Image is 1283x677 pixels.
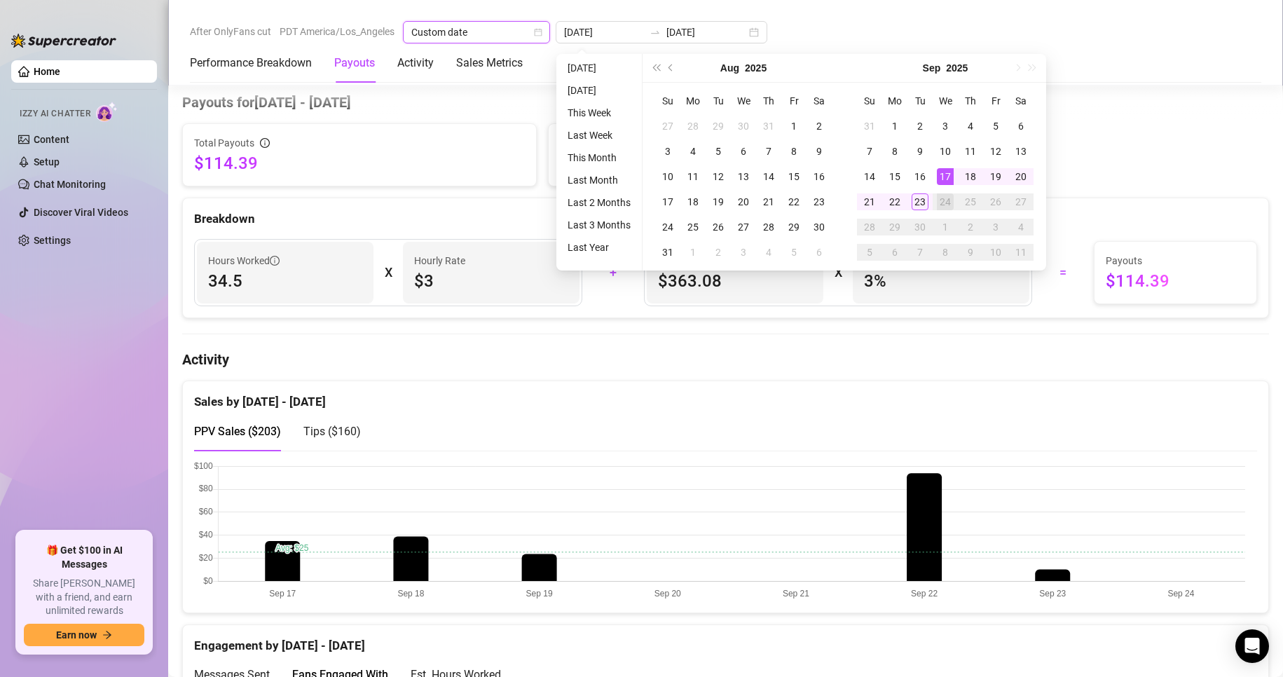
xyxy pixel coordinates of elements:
[861,168,878,185] div: 14
[710,118,727,135] div: 29
[34,179,106,190] a: Chat Monitoring
[912,168,928,185] div: 16
[811,219,828,235] div: 30
[562,127,636,144] li: Last Week
[983,88,1008,114] th: Fr
[882,240,907,265] td: 2025-10-06
[962,168,979,185] div: 18
[659,143,676,160] div: 3
[882,114,907,139] td: 2025-09-01
[731,88,756,114] th: We
[983,114,1008,139] td: 2025-09-05
[912,193,928,210] div: 23
[659,193,676,210] div: 17
[1008,164,1034,189] td: 2025-09-20
[1008,88,1034,114] th: Sa
[912,244,928,261] div: 7
[962,244,979,261] div: 9
[397,55,434,71] div: Activity
[534,28,542,36] span: calendar
[34,156,60,167] a: Setup
[781,240,807,265] td: 2025-09-05
[731,189,756,214] td: 2025-08-20
[655,164,680,189] td: 2025-08-10
[1013,118,1029,135] div: 6
[664,54,679,82] button: Previous month (PageUp)
[835,261,842,284] div: X
[756,164,781,189] td: 2025-08-14
[659,168,676,185] div: 10
[781,114,807,139] td: 2025-08-01
[933,139,958,164] td: 2025-09-10
[886,143,903,160] div: 8
[937,244,954,261] div: 8
[760,193,777,210] div: 21
[807,214,832,240] td: 2025-08-30
[785,219,802,235] div: 29
[933,114,958,139] td: 2025-09-03
[811,168,828,185] div: 16
[720,54,739,82] button: Choose a month
[182,350,1269,369] h4: Activity
[659,118,676,135] div: 27
[785,143,802,160] div: 8
[182,93,1269,112] h4: Payouts for [DATE] - [DATE]
[24,624,144,646] button: Earn nowarrow-right
[983,240,1008,265] td: 2025-10-10
[194,210,1257,228] div: Breakdown
[807,139,832,164] td: 2025-08-09
[735,168,752,185] div: 13
[781,164,807,189] td: 2025-08-15
[962,193,979,210] div: 25
[760,118,777,135] div: 31
[1013,219,1029,235] div: 4
[958,139,983,164] td: 2025-09-11
[710,143,727,160] div: 5
[706,164,731,189] td: 2025-08-12
[1041,261,1085,284] div: =
[194,381,1257,411] div: Sales by [DATE] - [DATE]
[731,139,756,164] td: 2025-08-06
[882,164,907,189] td: 2025-09-15
[807,114,832,139] td: 2025-08-02
[680,114,706,139] td: 2025-07-28
[562,217,636,233] li: Last 3 Months
[270,256,280,266] span: info-circle
[958,88,983,114] th: Th
[334,55,375,71] div: Payouts
[987,244,1004,261] div: 10
[1013,168,1029,185] div: 20
[1008,189,1034,214] td: 2025-09-27
[659,219,676,235] div: 24
[933,88,958,114] th: We
[785,118,802,135] div: 1
[937,219,954,235] div: 1
[807,88,832,114] th: Sa
[857,240,882,265] td: 2025-10-05
[280,21,394,42] span: PDT America/Los_Angeles
[937,193,954,210] div: 24
[194,152,525,175] span: $114.39
[861,193,878,210] div: 21
[1106,253,1245,268] span: Payouts
[650,27,661,38] span: to
[882,139,907,164] td: 2025-09-08
[190,55,312,71] div: Performance Breakdown
[907,189,933,214] td: 2025-09-23
[735,193,752,210] div: 20
[735,244,752,261] div: 3
[562,149,636,166] li: This Month
[24,577,144,618] span: Share [PERSON_NAME] with a friend, and earn unlimited rewards
[907,164,933,189] td: 2025-09-16
[811,244,828,261] div: 6
[591,261,636,284] div: +
[857,114,882,139] td: 2025-08-31
[96,102,118,122] img: AI Chatter
[303,425,361,438] span: Tips ( $160 )
[102,630,112,640] span: arrow-right
[958,214,983,240] td: 2025-10-02
[208,253,280,268] span: Hours Worked
[785,244,802,261] div: 5
[886,168,903,185] div: 15
[1008,214,1034,240] td: 2025-10-04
